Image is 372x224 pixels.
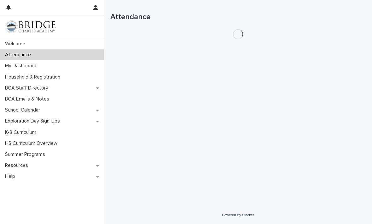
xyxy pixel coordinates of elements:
p: Household & Registration [3,74,65,80]
p: BCA Emails & Notes [3,96,54,102]
p: Welcome [3,41,30,47]
p: Resources [3,162,33,168]
img: V1C1m3IdTEidaUdm9Hs0 [5,20,55,33]
p: Exploration Day Sign-Ups [3,118,65,124]
p: Help [3,173,20,179]
p: Attendance [3,52,36,58]
p: School Calendar [3,107,45,113]
p: My Dashboard [3,63,41,69]
p: HS Curriculum Overview [3,140,62,146]
a: Powered By Stacker [222,213,254,217]
p: BCA Staff Directory [3,85,53,91]
p: Summer Programs [3,151,50,157]
h1: Attendance [110,13,366,22]
p: K-8 Curriculum [3,129,41,135]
